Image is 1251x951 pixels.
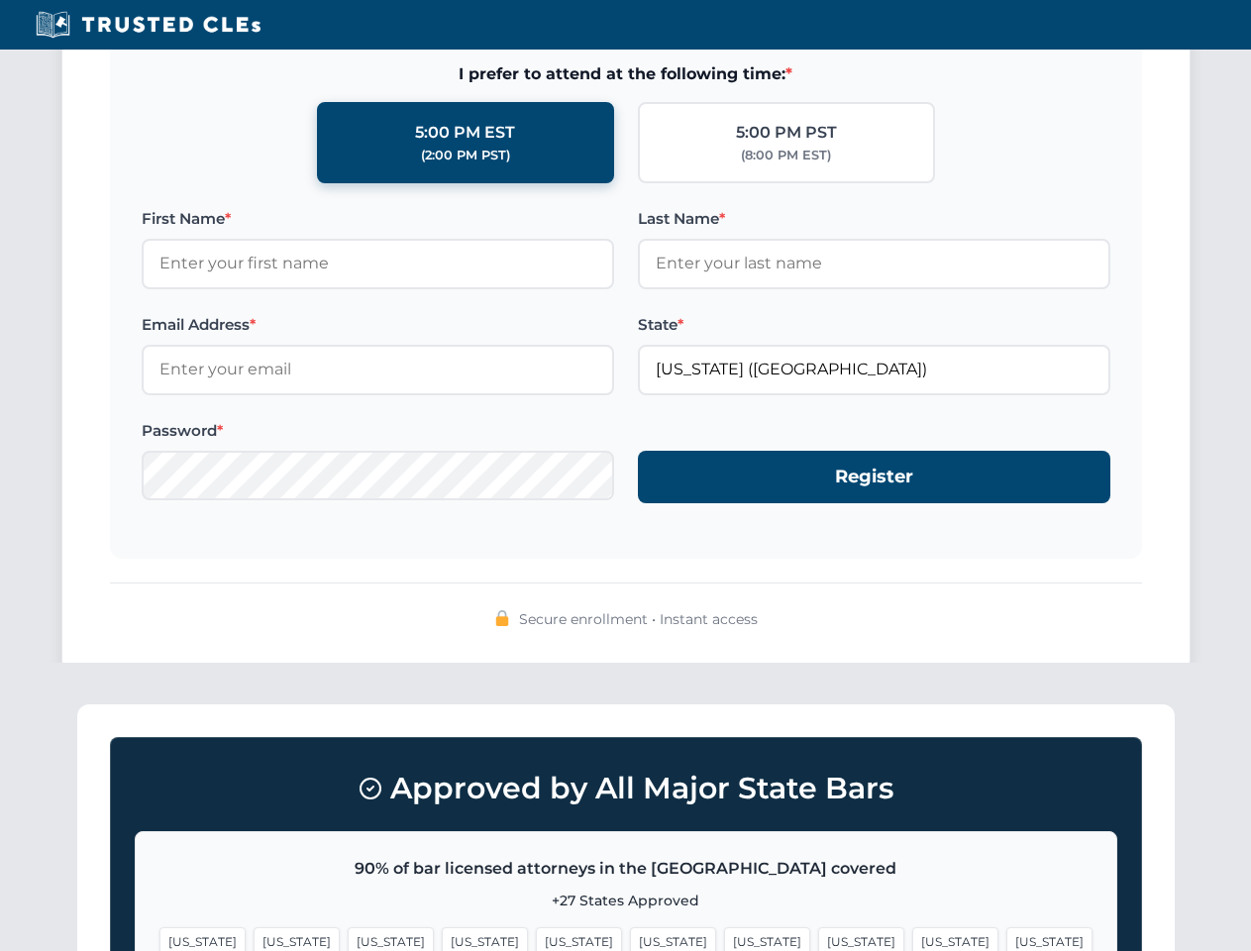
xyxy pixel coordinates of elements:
[519,608,758,630] span: Secure enrollment • Instant access
[638,345,1110,394] input: Florida (FL)
[638,207,1110,231] label: Last Name
[638,313,1110,337] label: State
[142,313,614,337] label: Email Address
[135,762,1117,815] h3: Approved by All Major State Bars
[142,207,614,231] label: First Name
[142,345,614,394] input: Enter your email
[741,146,831,165] div: (8:00 PM EST)
[421,146,510,165] div: (2:00 PM PST)
[736,120,837,146] div: 5:00 PM PST
[159,890,1093,911] p: +27 States Approved
[415,120,515,146] div: 5:00 PM EST
[142,419,614,443] label: Password
[159,856,1093,882] p: 90% of bar licensed attorneys in the [GEOGRAPHIC_DATA] covered
[638,239,1110,288] input: Enter your last name
[638,451,1110,503] button: Register
[142,239,614,288] input: Enter your first name
[494,610,510,626] img: 🔒
[142,61,1110,87] span: I prefer to attend at the following time:
[30,10,266,40] img: Trusted CLEs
